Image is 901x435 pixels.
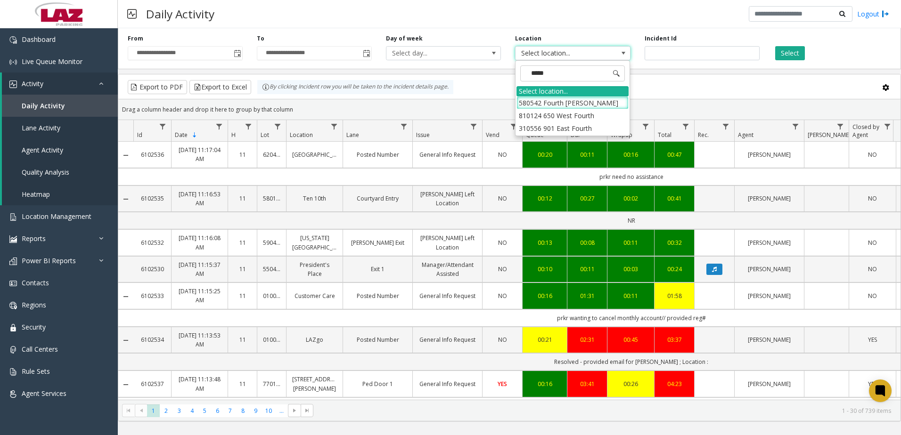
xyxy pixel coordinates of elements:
[613,265,648,274] a: 00:03
[118,381,133,388] a: Collapse Details
[234,194,251,203] a: 11
[613,379,648,388] div: 00:26
[118,152,133,159] a: Collapse Details
[175,131,188,139] span: Date
[498,336,507,344] span: NO
[740,150,798,159] a: [PERSON_NAME]
[498,151,507,159] span: NO
[386,47,478,60] span: Select day...
[498,380,507,388] span: YES
[528,265,561,274] a: 00:10
[488,150,516,159] a: NO
[139,335,165,344] a: 6102534
[740,335,798,344] a: [PERSON_NAME]
[418,260,476,278] a: Manager/Attendant Assisted
[660,194,688,203] a: 00:41
[613,150,648,159] a: 00:16
[498,292,507,300] span: NO
[738,131,754,139] span: Agent
[660,265,688,274] a: 00:24
[9,58,17,66] img: 'icon'
[516,122,629,135] li: 310556 901 East Fourth
[288,404,301,417] span: Go to the next page
[292,375,337,393] a: [STREET_ADDRESS][PERSON_NAME]
[573,265,601,274] div: 00:11
[22,300,46,309] span: Regions
[263,238,280,247] a: 590479
[349,150,407,159] a: Posted Number
[234,291,251,300] a: 11
[22,345,58,354] span: Call Centers
[528,379,561,388] a: 00:16
[213,120,226,133] a: Date Filter Menu
[249,404,262,417] span: Page 9
[613,291,648,300] a: 00:11
[488,194,516,203] a: NO
[292,194,337,203] a: Ten 10th
[386,34,423,43] label: Day of week
[263,194,280,203] a: 580156
[660,150,688,159] a: 00:47
[516,47,607,60] span: Select location...
[516,86,629,97] div: Select location...
[177,145,222,163] a: [DATE] 11:17:04 AM
[740,265,798,274] a: [PERSON_NAME]
[855,194,890,203] a: NO
[660,379,688,388] a: 04:23
[234,265,251,274] a: 11
[516,97,629,109] li: 580542 Fourth [PERSON_NAME]
[292,260,337,278] a: President's Place
[720,120,732,133] a: Rec. Filter Menu
[177,260,222,278] a: [DATE] 11:15:37 AM
[156,120,169,133] a: Id Filter Menu
[22,101,65,110] span: Daily Activity
[573,291,601,300] a: 01:31
[488,379,516,388] a: YES
[418,379,476,388] a: General Info Request
[211,404,224,417] span: Page 6
[349,291,407,300] a: Posted Number
[528,291,561,300] a: 00:16
[868,336,877,344] span: YES
[9,235,17,243] img: 'icon'
[292,234,337,251] a: [US_STATE][GEOGRAPHIC_DATA]
[263,150,280,159] a: 620428
[22,367,50,376] span: Rule Sets
[257,80,453,94] div: By clicking Incident row you will be taken to the incident details page.
[528,335,561,344] div: 00:21
[234,379,251,388] a: 11
[416,131,430,139] span: Issue
[9,258,17,265] img: 'icon'
[234,238,251,247] a: 11
[808,131,851,139] span: [PERSON_NAME]
[855,335,890,344] a: YES
[128,80,187,94] button: Export to PDF
[177,375,222,393] a: [DATE] 11:13:48 AM
[2,161,118,183] a: Quality Analysis
[868,265,877,273] span: NO
[488,335,516,344] a: NO
[528,194,561,203] div: 00:12
[160,404,172,417] span: Page 2
[515,34,541,43] label: Location
[868,194,877,202] span: NO
[740,379,798,388] a: [PERSON_NAME]
[528,238,561,247] div: 00:13
[573,150,601,159] div: 00:11
[9,368,17,376] img: 'icon'
[137,131,142,139] span: Id
[349,379,407,388] a: Ped Door 1
[22,389,66,398] span: Agent Services
[613,335,648,344] a: 00:45
[262,83,270,91] img: infoIcon.svg
[9,213,17,221] img: 'icon'
[488,238,516,247] a: NO
[290,131,313,139] span: Location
